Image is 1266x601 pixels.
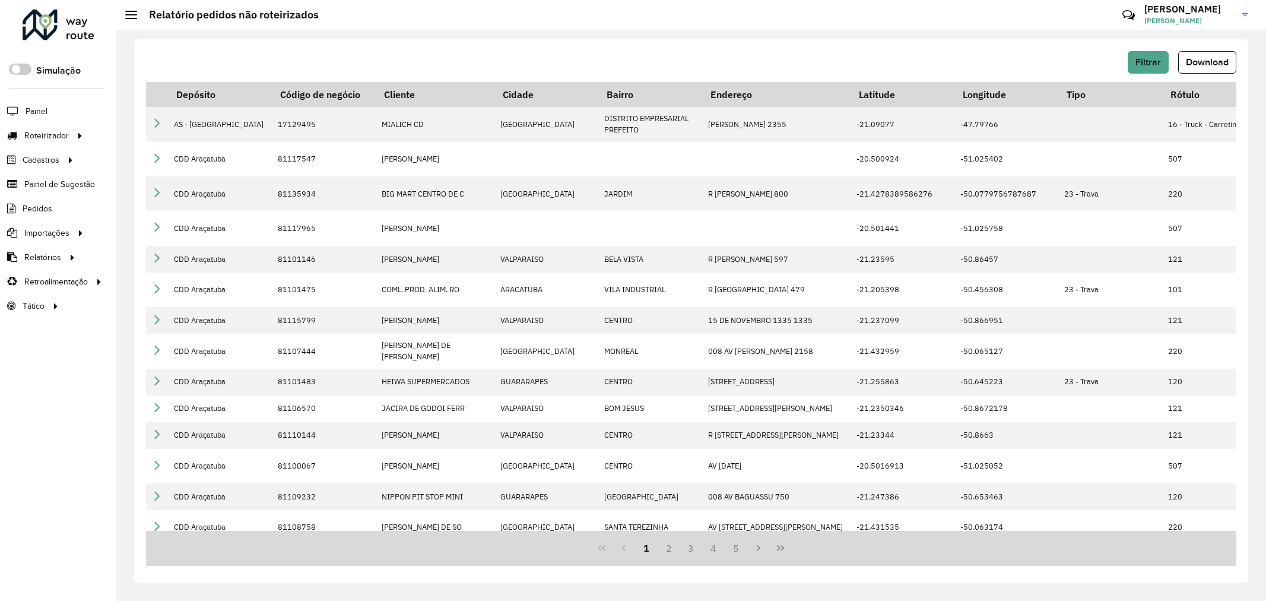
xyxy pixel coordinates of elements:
[494,483,598,510] td: GUARARAPES
[702,273,851,307] td: R [GEOGRAPHIC_DATA] 479
[851,396,954,422] td: -21.2350346
[598,82,702,107] th: Bairro
[1144,4,1233,15] h3: [PERSON_NAME]
[494,307,598,334] td: VALPARAISO
[494,422,598,449] td: VALPARAISO
[272,107,376,141] td: 17129495
[168,483,272,510] td: CDD Araçatuba
[376,396,494,422] td: JACIRA DE GODOI FERR
[598,422,702,449] td: CENTRO
[702,334,851,368] td: 008 AV [PERSON_NAME] 2158
[1058,176,1162,211] td: 23 - Trava
[1186,57,1229,67] span: Download
[272,422,376,449] td: 81110144
[376,82,494,107] th: Cliente
[851,307,954,334] td: -21.237099
[851,107,954,141] td: -21.09077
[598,449,702,483] td: CENTRO
[376,273,494,307] td: COML. PROD. ALIM. RO
[23,300,45,312] span: Tático
[954,483,1058,510] td: -50.653463
[851,422,954,449] td: -21.23344
[954,369,1058,396] td: -50.645223
[137,8,319,21] h2: Relatório pedidos não roteirizados
[376,107,494,141] td: MIALICH CD
[168,82,272,107] th: Depósito
[702,176,851,211] td: R [PERSON_NAME] 800
[598,273,702,307] td: VILA INDUSTRIAL
[272,176,376,211] td: 81135934
[168,449,272,483] td: CDD Araçatuba
[851,246,954,273] td: -21.23595
[851,142,954,176] td: -20.500924
[954,211,1058,245] td: -51.025758
[494,273,598,307] td: ARACATUBA
[36,64,81,78] label: Simulação
[494,176,598,211] td: [GEOGRAPHIC_DATA]
[851,82,954,107] th: Latitude
[23,203,52,215] span: Pedidos
[954,82,1058,107] th: Longitude
[702,449,851,483] td: AV [DATE]
[168,396,272,422] td: CDD Araçatuba
[272,273,376,307] td: 81101475
[954,107,1058,141] td: -47.79766
[1058,369,1162,396] td: 23 - Trava
[1058,273,1162,307] td: 23 - Trava
[635,537,658,559] button: 1
[168,510,272,545] td: CDD Araçatuba
[1178,51,1236,74] button: Download
[272,483,376,510] td: 81109232
[954,176,1058,211] td: -50.0779756787687
[168,422,272,449] td: CDD Araçatuba
[851,369,954,396] td: -21.255863
[272,449,376,483] td: 81100067
[168,142,272,176] td: CDD Araçatuba
[851,273,954,307] td: -21.205398
[494,107,598,141] td: [GEOGRAPHIC_DATA]
[272,510,376,545] td: 81108758
[376,246,494,273] td: [PERSON_NAME]
[376,510,494,545] td: [PERSON_NAME] DE SO
[272,82,376,107] th: Código de negócio
[168,246,272,273] td: CDD Araçatuba
[376,334,494,368] td: [PERSON_NAME] DE [PERSON_NAME]
[954,422,1058,449] td: -50.8663
[954,334,1058,368] td: -50.065127
[376,483,494,510] td: NIPPON PIT STOP MINI
[494,82,598,107] th: Cidade
[680,537,703,559] button: 3
[24,129,69,142] span: Roteirizador
[851,483,954,510] td: -21.247386
[1128,51,1169,74] button: Filtrar
[851,211,954,245] td: -20.501441
[168,334,272,368] td: CDD Araçatuba
[24,227,69,239] span: Importações
[702,307,851,334] td: 15 DE NOVEMBRO 1335 1335
[1116,2,1141,28] a: Contato Rápido
[851,176,954,211] td: -21.4278389586276
[1135,57,1161,67] span: Filtrar
[1058,82,1162,107] th: Tipo
[954,396,1058,422] td: -50.8672178
[954,142,1058,176] td: -51.025402
[598,307,702,334] td: CENTRO
[702,537,725,559] button: 4
[24,276,88,288] span: Retroalimentação
[702,396,851,422] td: [STREET_ADDRESS][PERSON_NAME]
[494,449,598,483] td: [GEOGRAPHIC_DATA]
[272,334,376,368] td: 81107444
[376,369,494,396] td: HEIWA SUPERMERCADOS
[376,142,494,176] td: [PERSON_NAME]
[168,107,272,141] td: AS - [GEOGRAPHIC_DATA]
[376,307,494,334] td: [PERSON_NAME]
[598,369,702,396] td: CENTRO
[598,176,702,211] td: JARDIM
[954,307,1058,334] td: -50.866951
[702,369,851,396] td: [STREET_ADDRESS]
[376,449,494,483] td: [PERSON_NAME]
[702,82,851,107] th: Endereço
[24,178,95,191] span: Painel de Sugestão
[954,246,1058,273] td: -50.86457
[598,107,702,141] td: DISTRITO EMPRESARIAL PREFEITO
